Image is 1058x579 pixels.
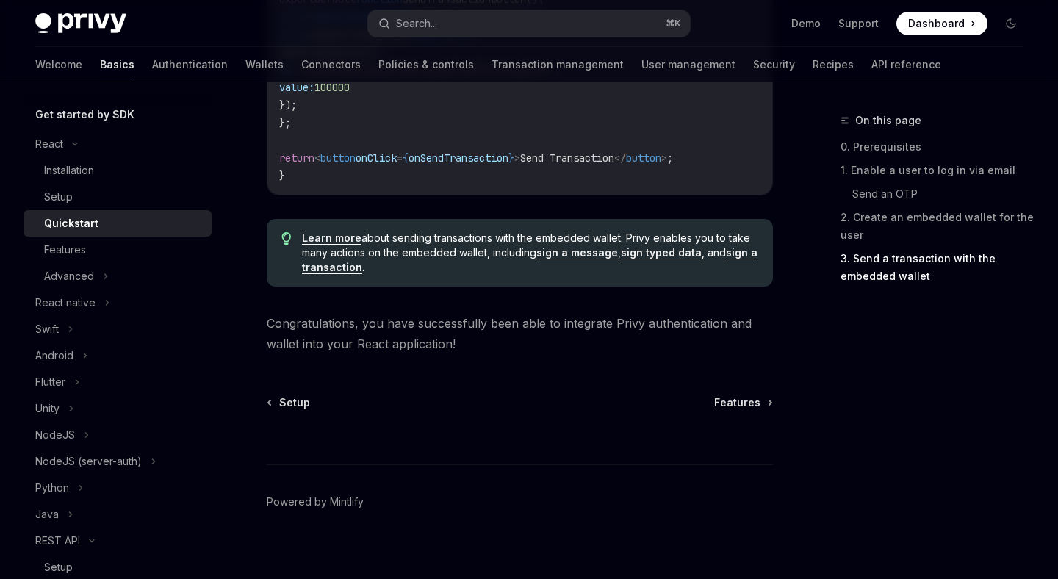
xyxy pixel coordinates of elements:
span: onSendTransaction [409,151,508,165]
span: Send Transaction [520,151,614,165]
div: Quickstart [44,215,98,232]
span: } [279,169,285,182]
a: Send an OTP [852,182,1034,206]
a: Quickstart [24,210,212,237]
span: Congratulations, you have successfully been able to integrate Privy authentication and wallet int... [267,313,773,354]
a: Transaction management [492,47,624,82]
span: Dashboard [908,16,965,31]
a: Features [714,395,771,410]
a: Security [753,47,795,82]
span: Features [714,395,760,410]
div: React native [35,294,96,312]
a: sign a message [536,246,618,259]
div: Java [35,506,59,523]
div: Search... [396,15,437,32]
div: Installation [44,162,94,179]
span: return [279,151,314,165]
a: 0. Prerequisites [841,135,1034,159]
a: sign typed data [621,246,702,259]
a: Support [838,16,879,31]
div: REST API [35,532,80,550]
span: button [626,151,661,165]
span: ⌘ K [666,18,681,29]
a: Dashboard [896,12,987,35]
h5: Get started by SDK [35,106,134,123]
span: On this page [855,112,921,129]
div: Features [44,241,86,259]
a: Authentication [152,47,228,82]
div: NodeJS (server-auth) [35,453,142,470]
a: Setup [24,184,212,210]
span: Setup [279,395,310,410]
a: User management [641,47,735,82]
span: { [403,151,409,165]
a: Features [24,237,212,263]
span: < [314,151,320,165]
img: dark logo [35,13,126,34]
a: Connectors [301,47,361,82]
a: 3. Send a transaction with the embedded wallet [841,247,1034,288]
span: 100000 [314,81,350,94]
div: Setup [44,558,73,576]
a: Policies & controls [378,47,474,82]
a: Setup [268,395,310,410]
span: ; [667,151,673,165]
span: about sending transactions with the embedded wallet. Privy enables you to take many actions on th... [302,231,758,275]
a: 1. Enable a user to log in via email [841,159,1034,182]
span: }); [279,98,297,112]
div: Python [35,479,69,497]
div: React [35,135,63,153]
button: Toggle dark mode [999,12,1023,35]
div: Unity [35,400,60,417]
span: = [397,151,403,165]
div: Swift [35,320,59,338]
div: Android [35,347,73,364]
span: > [514,151,520,165]
a: Demo [791,16,821,31]
span: > [661,151,667,165]
span: button [320,151,356,165]
a: Wallets [245,47,284,82]
a: Powered by Mintlify [267,495,364,509]
span: onClick [356,151,397,165]
a: 2. Create an embedded wallet for the user [841,206,1034,247]
span: value: [279,81,314,94]
div: Flutter [35,373,65,391]
a: API reference [871,47,941,82]
span: </ [614,151,626,165]
div: Advanced [44,267,94,285]
svg: Tip [281,232,292,245]
span: } [508,151,514,165]
div: Setup [44,188,73,206]
span: }; [279,116,291,129]
button: Search...⌘K [368,10,689,37]
a: Welcome [35,47,82,82]
div: NodeJS [35,426,75,444]
a: Learn more [302,231,361,245]
a: Installation [24,157,212,184]
a: Recipes [813,47,854,82]
a: Basics [100,47,134,82]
